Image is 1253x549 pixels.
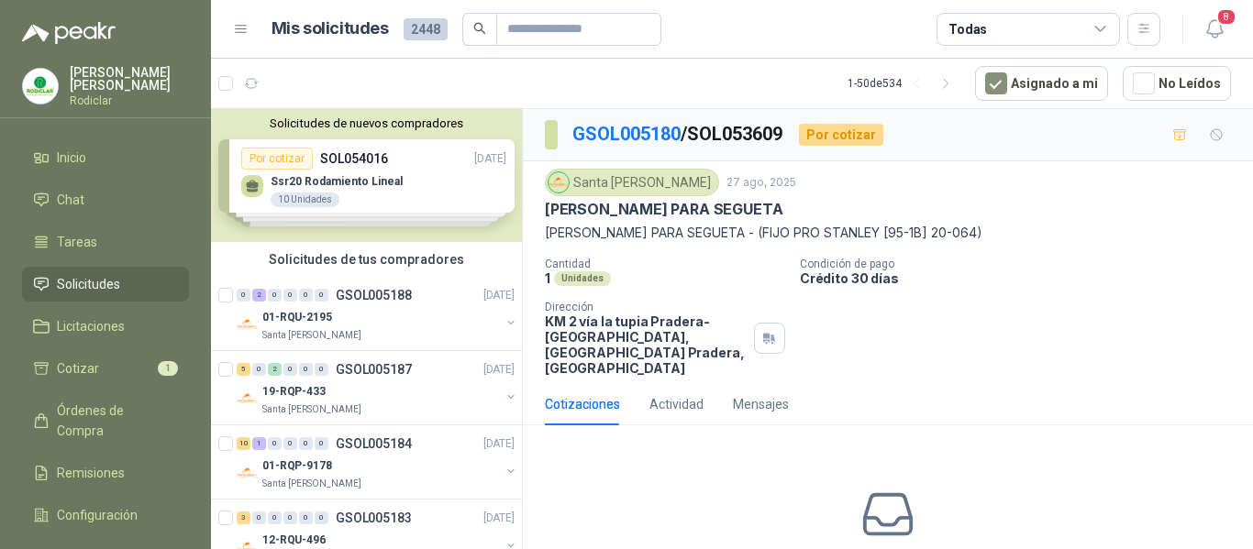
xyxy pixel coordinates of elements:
[545,394,620,414] div: Cotizaciones
[262,457,332,475] p: 01-RQP-9178
[262,383,326,401] p: 19-RQP-433
[799,124,883,146] div: Por cotizar
[57,232,97,252] span: Tareas
[237,313,259,335] img: Company Logo
[545,258,785,270] p: Cantidad
[268,289,282,302] div: 0
[545,270,550,286] p: 1
[545,313,747,376] p: KM 2 vía la tupia Pradera-[GEOGRAPHIC_DATA], [GEOGRAPHIC_DATA] Pradera , [GEOGRAPHIC_DATA]
[554,271,611,286] div: Unidades
[237,462,259,484] img: Company Logo
[22,393,189,448] a: Órdenes de Compra
[252,511,266,524] div: 0
[572,123,681,145] a: GSOL005180
[22,309,189,344] a: Licitaciones
[483,435,515,453] p: [DATE]
[22,140,189,175] a: Inicio
[22,456,189,490] a: Remisiones
[483,361,515,379] p: [DATE]
[262,402,361,417] p: Santa [PERSON_NAME]
[57,190,84,210] span: Chat
[545,223,1231,243] p: [PERSON_NAME] PARA SEGUETA - (FIJO PRO STANLEY [95-1B] 20-064)
[315,511,328,524] div: 0
[299,363,313,376] div: 0
[1198,13,1231,46] button: 8
[649,394,704,414] div: Actividad
[70,66,189,92] p: [PERSON_NAME] [PERSON_NAME]
[268,437,282,450] div: 0
[473,22,486,35] span: search
[57,358,99,379] span: Cotizar
[483,510,515,527] p: [DATE]
[218,116,515,130] button: Solicitudes de nuevos compradores
[404,18,448,40] span: 2448
[283,363,297,376] div: 0
[57,505,138,525] span: Configuración
[268,511,282,524] div: 0
[1216,8,1236,26] span: 8
[22,22,116,44] img: Logo peakr
[336,511,412,524] p: GSOL005183
[549,172,569,192] img: Company Logo
[22,182,189,217] a: Chat
[572,120,784,148] p: / SOL053609
[57,274,120,294] span: Solicitudes
[283,437,297,450] div: 0
[1123,66,1231,101] button: No Leídos
[336,363,412,376] p: GSOL005187
[57,316,125,336] span: Licitaciones
[299,511,313,524] div: 0
[315,437,328,450] div: 0
[975,66,1108,101] button: Asignado a mi
[299,289,313,302] div: 0
[57,401,172,441] span: Órdenes de Compra
[336,289,412,302] p: GSOL005188
[211,109,522,242] div: Solicitudes de nuevos compradoresPor cotizarSOL054016[DATE] Ssr20 Rodamiento Lineal10 UnidadesPor...
[211,242,522,277] div: Solicitudes de tus compradores
[283,289,297,302] div: 0
[252,437,266,450] div: 1
[800,258,1246,270] p: Condición de pago
[483,287,515,304] p: [DATE]
[57,148,86,168] span: Inicio
[733,394,789,414] div: Mensajes
[22,498,189,533] a: Configuración
[22,225,189,259] a: Tareas
[848,69,960,98] div: 1 - 50 de 534
[315,289,328,302] div: 0
[70,95,189,106] p: Rodiclar
[57,463,125,483] span: Remisiones
[23,69,58,104] img: Company Logo
[545,200,782,219] p: [PERSON_NAME] PARA SEGUETA
[237,388,259,410] img: Company Logo
[237,511,250,524] div: 3
[237,363,250,376] div: 5
[237,284,518,343] a: 0 2 0 0 0 0 GSOL005188[DATE] Company Logo01-RQU-2195Santa [PERSON_NAME]
[800,270,1246,286] p: Crédito 30 días
[237,433,518,491] a: 10 1 0 0 0 0 GSOL005184[DATE] Company Logo01-RQP-9178Santa [PERSON_NAME]
[283,511,297,524] div: 0
[158,361,178,376] span: 1
[237,358,518,417] a: 5 0 2 0 0 0 GSOL005187[DATE] Company Logo19-RQP-433Santa [PERSON_NAME]
[545,301,747,313] p: Dirección
[262,477,361,491] p: Santa [PERSON_NAME]
[252,289,266,302] div: 2
[545,169,719,196] div: Santa [PERSON_NAME]
[272,16,389,42] h1: Mis solicitudes
[336,437,412,450] p: GSOL005184
[262,328,361,343] p: Santa [PERSON_NAME]
[237,289,250,302] div: 0
[268,363,282,376] div: 2
[262,532,326,549] p: 12-RQU-496
[237,437,250,450] div: 10
[22,351,189,386] a: Cotizar1
[262,309,332,326] p: 01-RQU-2195
[315,363,328,376] div: 0
[948,19,987,39] div: Todas
[299,437,313,450] div: 0
[252,363,266,376] div: 0
[726,174,796,192] p: 27 ago, 2025
[22,267,189,302] a: Solicitudes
